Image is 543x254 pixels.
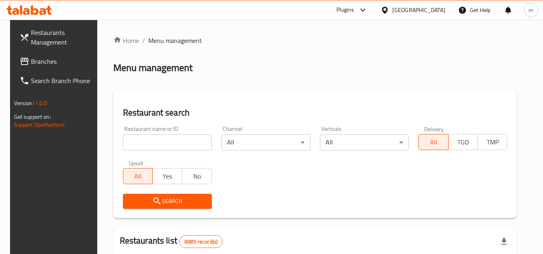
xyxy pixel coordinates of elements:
label: Delivery [424,126,444,132]
div: Plugins [336,5,354,15]
button: TMP [477,134,507,150]
h2: Menu management [113,61,193,74]
span: Version: [14,98,34,108]
button: TGO [448,134,478,150]
a: Search Branch Phone [13,71,101,90]
button: All [418,134,448,150]
span: 1.0.0 [35,98,47,108]
span: 6085 record(s) [180,238,222,246]
span: No [185,171,208,182]
div: Export file [494,232,514,251]
a: Support.OpsPlatform [14,120,65,130]
span: Restaurants Management [31,28,94,47]
span: Search [129,196,205,206]
span: TGO [452,136,475,148]
button: Yes [152,168,182,184]
a: Restaurants Management [13,23,101,52]
h2: Restaurants list [120,235,223,248]
span: Menu management [148,36,202,45]
nav: breadcrumb [113,36,517,45]
span: TMP [481,136,504,148]
button: No [182,168,211,184]
div: Total records count [179,235,223,248]
span: All [422,136,445,148]
label: Upsell [129,160,143,166]
span: Branches [31,57,94,66]
li: / [142,36,145,45]
span: m [529,6,533,14]
span: Search Branch Phone [31,76,94,85]
span: Yes [156,171,179,182]
a: Branches [13,52,101,71]
span: Get support on: [14,112,51,122]
button: All [123,168,153,184]
a: Home [113,36,139,45]
span: All [127,171,150,182]
button: Search [123,194,212,209]
h2: Restaurant search [123,107,508,119]
input: Search for restaurant name or ID.. [123,134,212,150]
div: [GEOGRAPHIC_DATA] [392,6,445,14]
div: All [320,134,409,150]
div: All [221,134,310,150]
